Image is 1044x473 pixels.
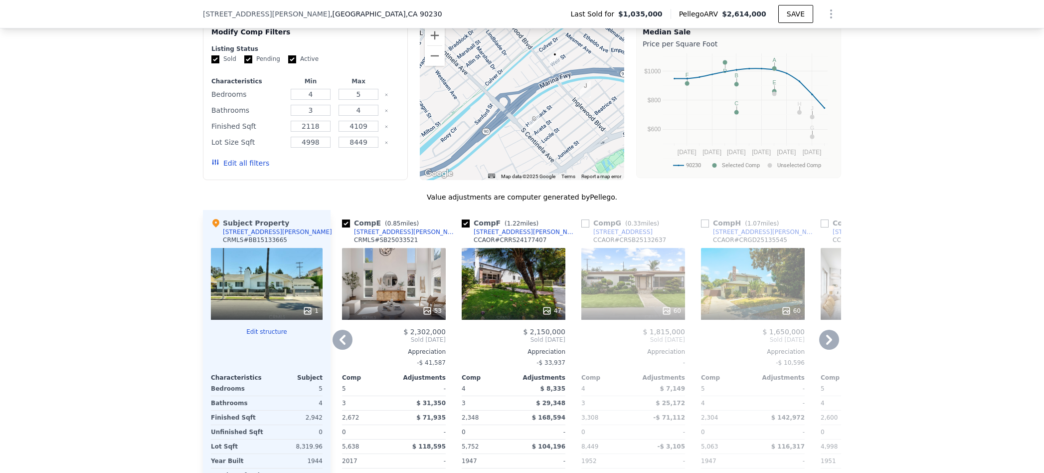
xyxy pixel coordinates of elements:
span: 1.07 [747,220,761,227]
span: $ 29,348 [536,400,565,407]
span: $ 1,815,000 [643,328,685,336]
span: 0.85 [387,220,401,227]
span: 2,672 [342,414,359,421]
text: A [772,57,776,63]
text: B [735,72,738,78]
div: 1951 [821,454,870,468]
div: - [635,454,685,468]
div: Comp I [821,218,899,228]
span: $ 2,150,000 [523,328,565,336]
div: 8,319.96 [269,440,323,454]
label: Pending [244,55,280,63]
a: Open this area in Google Maps (opens a new window) [422,167,455,180]
div: Unfinished Sqft [211,425,265,439]
div: 2,942 [269,411,323,425]
div: CCAOR # CRSB25132637 [593,236,666,244]
text: J [811,105,814,111]
div: 5 [269,382,323,396]
span: $ 31,350 [416,400,446,407]
text: G [810,125,815,131]
input: Active [288,55,296,63]
div: Median Sale [643,27,835,37]
div: CCAOR # CRGD25135545 [713,236,787,244]
div: [STREET_ADDRESS][PERSON_NAME] [223,228,332,236]
span: 0 [462,429,466,436]
button: Clear [384,109,388,113]
div: CRMLS # BB15133665 [223,236,287,244]
span: Pellego ARV [679,9,722,19]
text: [DATE] [727,149,746,156]
text: D [723,68,727,74]
text: 90230 [686,162,701,169]
span: 5,638 [342,443,359,450]
span: $ 168,594 [532,414,565,421]
div: A chart. [643,51,835,176]
div: Finished Sqft [211,411,265,425]
span: $ 118,595 [412,443,446,450]
span: ( miles) [381,220,423,227]
span: $ 142,972 [771,414,805,421]
span: 0.33 [628,220,641,227]
div: Comp G [581,218,663,228]
a: [STREET_ADDRESS] [581,228,653,236]
div: Comp [462,374,514,382]
div: Listing Status [211,45,399,53]
div: 1 [303,306,319,316]
div: Appreciation [701,348,805,356]
div: 11946 Aneta [580,81,591,98]
div: [STREET_ADDRESS] [833,228,892,236]
span: -$ 10,596 [776,359,805,366]
div: - [755,382,805,396]
span: $ 25,172 [656,400,685,407]
span: Map data ©2025 Google [501,174,555,179]
span: 3,308 [581,414,598,421]
span: ( miles) [741,220,783,227]
div: Min [289,77,333,85]
div: - [581,356,685,370]
div: Characteristics [211,77,285,85]
span: $ 8,335 [540,385,565,392]
button: SAVE [778,5,813,23]
div: Comp E [342,218,423,228]
div: [STREET_ADDRESS] [593,228,653,236]
button: Clear [384,93,388,97]
a: [STREET_ADDRESS][PERSON_NAME] [701,228,817,236]
div: CRMLS # SB25033521 [354,236,418,244]
div: Comp H [701,218,783,228]
div: Value adjustments are computer generated by Pellego . [203,192,841,202]
text: $1000 [644,68,661,75]
span: Sold [DATE] [462,336,565,344]
div: Max [337,77,380,85]
button: Edit structure [211,328,323,336]
div: Bathrooms [211,396,265,410]
div: Appreciation [462,348,565,356]
button: Zoom out [425,46,445,66]
span: , [GEOGRAPHIC_DATA] [330,9,442,19]
div: 2017 [342,454,392,468]
div: [STREET_ADDRESS][PERSON_NAME] [354,228,458,236]
span: 5 [821,385,825,392]
div: Comp [342,374,394,382]
div: - [396,382,446,396]
div: [STREET_ADDRESS][PERSON_NAME] [713,228,817,236]
text: [DATE] [702,149,721,156]
span: , CA 90230 [406,10,442,18]
div: Adjustments [753,374,805,382]
span: 2,348 [462,414,479,421]
div: 12319 Aneta St [528,114,539,131]
div: - [396,454,446,468]
span: $ 116,317 [771,443,805,450]
div: 1952 [581,454,631,468]
label: Active [288,55,319,63]
span: $ 2,302,000 [403,328,446,336]
button: Clear [384,141,388,145]
text: $600 [648,126,661,133]
span: -$ 41,587 [417,359,446,366]
div: Adjustments [514,374,565,382]
span: $ 7,149 [660,385,685,392]
div: - [396,425,446,439]
span: 5 [701,385,705,392]
div: Subject [267,374,323,382]
div: - [755,425,805,439]
a: Report a map error [581,174,621,179]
